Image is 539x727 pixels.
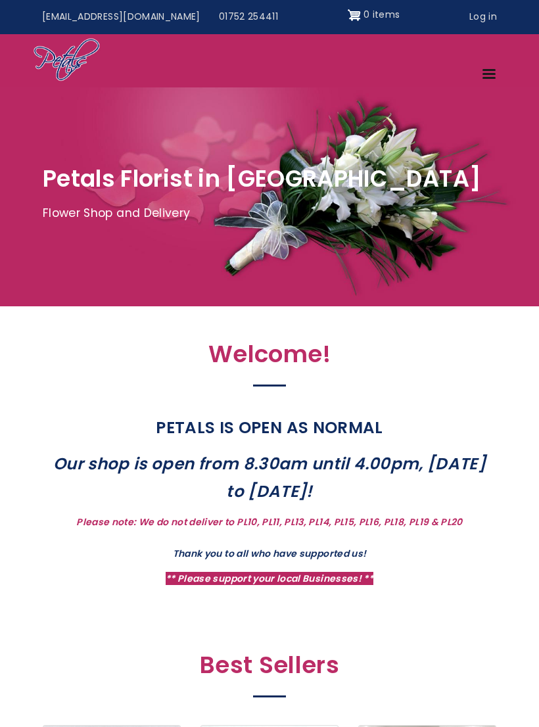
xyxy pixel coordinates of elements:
[348,5,361,26] img: Shopping cart
[53,452,486,503] strong: Our shop is open from 8.30am until 4.00pm, [DATE] to [DATE]!
[166,572,373,585] strong: ** Please support your local Businesses! **
[43,204,496,223] p: Flower Shop and Delivery
[460,5,506,30] a: Log in
[43,162,481,195] span: Petals Florist in [GEOGRAPHIC_DATA]
[173,547,367,560] strong: Thank you to all who have supported us!
[210,5,287,30] a: 01752 254411
[76,515,462,528] strong: Please note: We do not deliver to PL10, PL11, PL13, PL14, PL15, PL16, PL18, PL19 & PL20
[43,340,496,375] h2: Welcome!
[348,5,400,26] a: Shopping cart 0 items
[363,8,400,21] span: 0 items
[43,651,496,686] h2: Best Sellers
[156,416,383,439] strong: PETALS IS OPEN AS NORMAL
[33,37,101,83] img: Home
[33,5,210,30] a: [EMAIL_ADDRESS][DOMAIN_NAME]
